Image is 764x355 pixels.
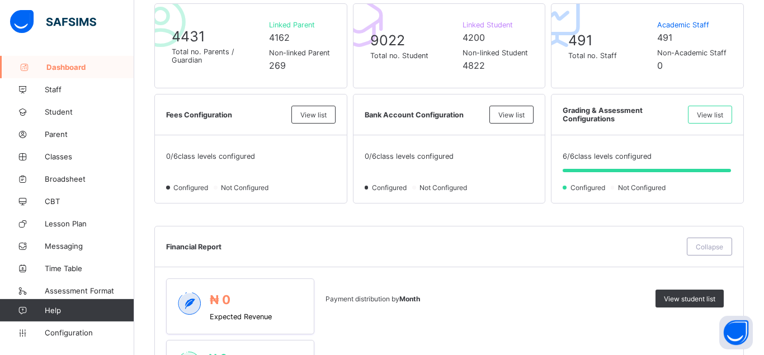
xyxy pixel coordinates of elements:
[657,49,727,57] span: Non-Academic Staff
[45,286,134,295] span: Assessment Format
[45,85,134,94] span: Staff
[365,152,454,160] span: 0 / 6 class levels configured
[45,107,134,116] span: Student
[166,111,286,119] span: Fees Configuration
[418,183,470,192] span: Not Configured
[269,21,330,29] span: Linked Parent
[563,152,652,160] span: 6 / 6 class levels configured
[563,106,682,123] span: Grading & Assessment Configurations
[300,111,327,119] span: View list
[617,183,669,192] span: Not Configured
[697,111,723,119] span: View list
[569,183,609,192] span: Configured
[370,51,458,60] span: Total no. Student
[371,183,410,192] span: Configured
[10,10,96,34] img: safsims
[45,197,134,206] span: CBT
[269,49,330,57] span: Non-linked Parent
[45,152,134,161] span: Classes
[657,32,672,43] span: 491
[45,219,134,228] span: Lesson Plan
[370,32,405,49] span: 9022
[220,183,272,192] span: Not Configured
[657,60,663,71] span: 0
[568,51,652,60] span: Total no. Staff
[269,32,290,43] span: 4162
[172,183,211,192] span: Configured
[326,295,420,303] span: Payment distribution by
[172,48,263,64] span: Total no. Parents / Guardian
[45,174,134,183] span: Broadsheet
[365,111,484,119] span: Bank Account Configuration
[269,60,286,71] span: 269
[210,313,272,321] span: Expected Revenue
[166,243,681,251] span: Financial Report
[166,152,255,160] span: 0 / 6 class levels configured
[463,49,528,57] span: Non-linked Student
[172,28,205,45] span: 4431
[45,130,134,139] span: Parent
[45,242,134,250] span: Messaging
[45,328,134,337] span: Configuration
[657,21,727,29] span: Academic Staff
[178,292,201,315] img: expected-2.4343d3e9d0c965b919479240f3db56ac.svg
[463,21,528,29] span: Linked Student
[463,60,485,71] span: 4822
[463,32,485,43] span: 4200
[45,306,134,315] span: Help
[696,243,723,251] span: Collapse
[568,32,593,49] span: 491
[45,264,134,273] span: Time Table
[46,63,134,72] span: Dashboard
[498,111,525,119] span: View list
[664,295,715,303] span: View student list
[399,295,420,303] b: Month
[719,316,753,349] button: Open asap
[210,292,230,307] span: ₦ 0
